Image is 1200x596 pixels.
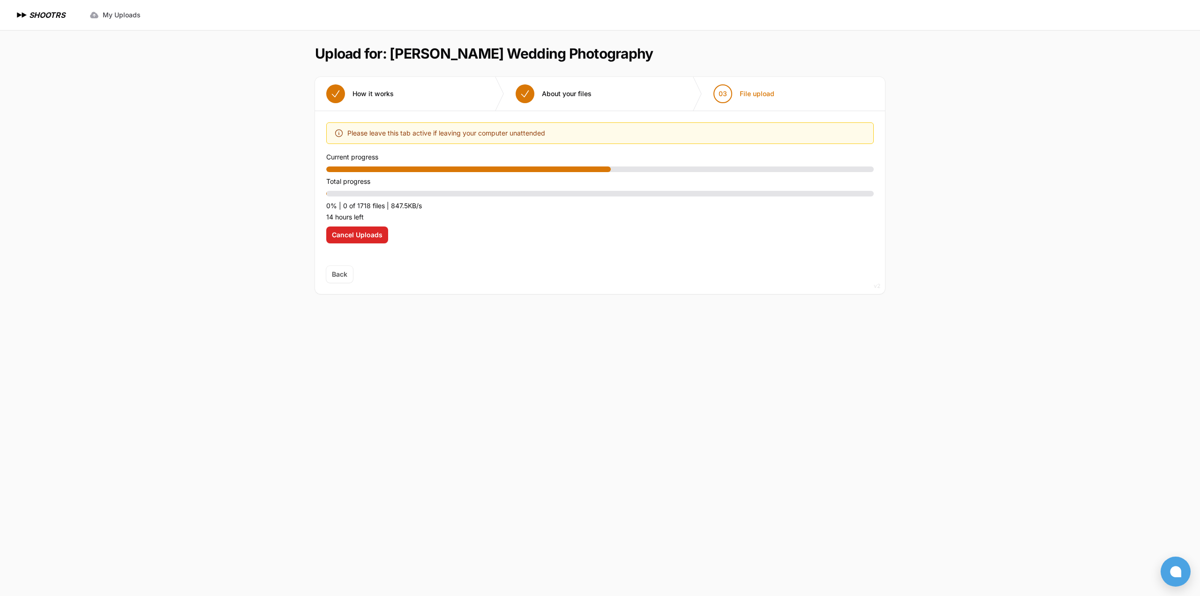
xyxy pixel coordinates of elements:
[740,89,774,98] span: File upload
[84,7,146,23] a: My Uploads
[326,211,874,223] p: 14 hours left
[326,176,874,187] p: Total progress
[504,77,603,111] button: About your files
[542,89,592,98] span: About your files
[326,200,874,211] p: 0% | 0 of 1718 files | 847.5KB/s
[326,151,874,163] p: Current progress
[702,77,786,111] button: 03 File upload
[332,230,382,240] span: Cancel Uploads
[15,9,29,21] img: SHOOTRS
[29,9,65,21] h1: SHOOTRS
[15,9,65,21] a: SHOOTRS SHOOTRS
[719,89,727,98] span: 03
[347,128,545,139] span: Please leave this tab active if leaving your computer unattended
[315,45,653,62] h1: Upload for: [PERSON_NAME] Wedding Photography
[352,89,394,98] span: How it works
[874,280,880,292] div: v2
[315,77,405,111] button: How it works
[326,226,388,243] button: Cancel Uploads
[103,10,141,20] span: My Uploads
[1161,557,1191,587] button: Open chat window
